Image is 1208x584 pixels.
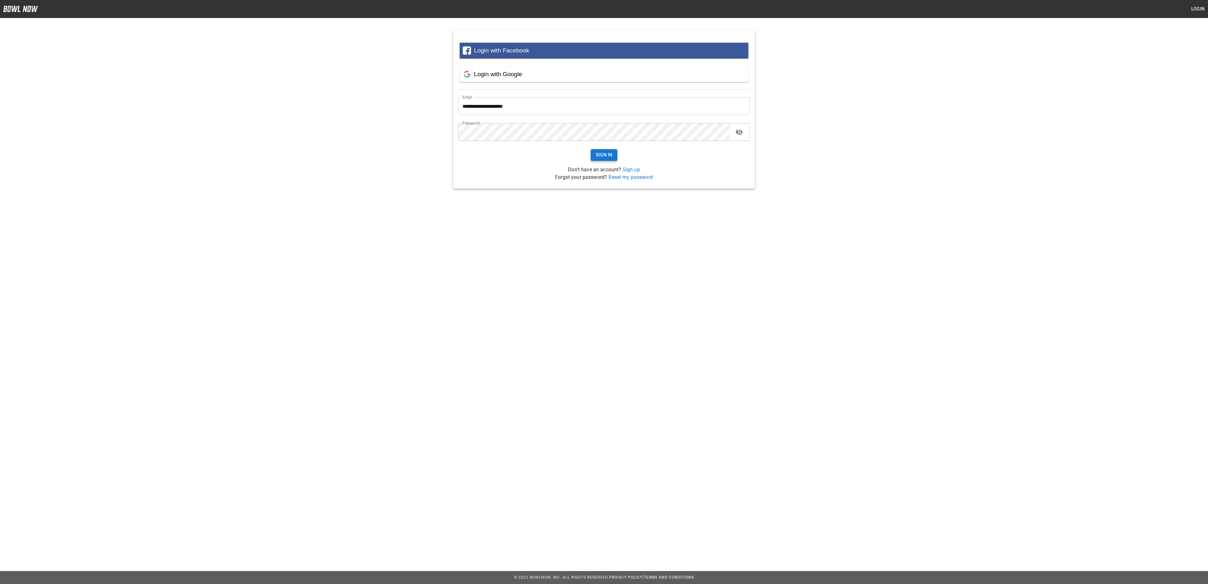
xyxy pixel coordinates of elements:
[591,149,618,161] button: Sign In
[514,575,609,580] span: © 2022 BowlNow, Inc. All Rights Reserved.
[1188,3,1208,15] button: Login
[460,43,748,58] button: Login with Facebook
[474,71,522,77] span: Login with Google
[609,575,643,580] a: Privacy Policy
[458,173,750,181] p: Forgot your password?
[644,575,694,580] a: Terms and Conditions
[608,174,653,180] a: Reset my password
[733,126,746,138] button: toggle password visibility
[460,66,748,82] button: Login with Google
[458,166,750,173] p: Don't have an account?
[474,47,529,54] span: Login with Facebook
[623,167,640,173] a: Sign up
[3,6,38,12] img: logo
